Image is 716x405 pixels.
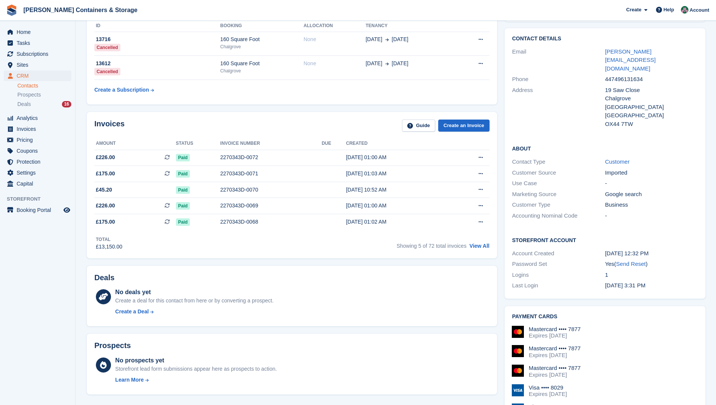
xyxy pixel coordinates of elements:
[303,60,366,67] div: None
[605,271,698,279] div: 1
[4,205,71,215] a: menu
[512,236,698,244] h2: Storefront Account
[4,49,71,59] a: menu
[96,218,115,226] span: £175.00
[94,68,120,75] div: Cancelled
[303,20,366,32] th: Allocation
[512,169,605,177] div: Customer Source
[176,138,220,150] th: Status
[94,35,220,43] div: 13716
[605,94,698,103] div: Chalgrove
[438,120,490,132] a: Create an Invoice
[605,212,698,220] div: -
[17,156,62,167] span: Protection
[94,138,176,150] th: Amount
[4,178,71,189] a: menu
[220,218,322,226] div: 2270343D-0068
[7,195,75,203] span: Storefront
[176,154,190,161] span: Paid
[94,341,131,350] h2: Prospects
[470,243,490,249] a: View All
[392,35,408,43] span: [DATE]
[402,120,435,132] a: Guide
[17,178,62,189] span: Capital
[605,201,698,209] div: Business
[605,179,698,188] div: -
[115,297,273,305] div: Create a deal for this contact from here or by converting a prospect.
[17,205,62,215] span: Booking Portal
[397,243,467,249] span: Showing 5 of 72 total invoices
[512,212,605,220] div: Accounting Nominal Code
[220,202,322,210] div: 2270343D-0069
[4,27,71,37] a: menu
[17,146,62,156] span: Coupons
[366,20,456,32] th: Tenancy
[115,356,277,365] div: No prospects yet
[605,75,698,84] div: 447496131634
[17,100,71,108] a: Deals 16
[17,82,71,89] a: Contacts
[6,5,17,16] img: stora-icon-8386f47178a22dfd0bd8f6a31ec36ba5ce8667c1dd55bd0f319d3a0aa187defe.svg
[17,49,62,59] span: Subscriptions
[4,60,71,70] a: menu
[20,4,140,16] a: [PERSON_NAME] Containers & Storage
[62,101,71,107] div: 16
[605,111,698,120] div: [GEOGRAPHIC_DATA]
[512,365,524,377] img: Mastercard Logo
[4,124,71,134] a: menu
[94,20,220,32] th: ID
[605,282,645,288] time: 2024-02-05 15:31:49 UTC
[614,261,647,267] span: ( )
[605,190,698,199] div: Google search
[664,6,674,14] span: Help
[17,167,62,178] span: Settings
[512,314,698,320] h2: Payment cards
[605,86,698,95] div: 19 Saw Close
[17,91,71,99] a: Prospects
[17,27,62,37] span: Home
[346,218,449,226] div: [DATE] 01:02 AM
[512,326,524,338] img: Mastercard Logo
[94,120,125,132] h2: Invoices
[322,138,346,150] th: Due
[529,326,581,333] div: Mastercard •••• 7877
[96,236,122,243] div: Total
[17,91,41,98] span: Prospects
[512,144,698,152] h2: About
[176,170,190,178] span: Paid
[17,113,62,123] span: Analytics
[94,273,114,282] h2: Deals
[512,36,698,42] h2: Contact Details
[96,243,122,251] div: £13,150.00
[392,60,408,67] span: [DATE]
[94,83,154,97] a: Create a Subscription
[681,6,688,14] img: Julia Marcham
[529,384,567,391] div: Visa •••• 8029
[346,170,449,178] div: [DATE] 01:03 AM
[96,170,115,178] span: £175.00
[616,261,645,267] a: Send Reset
[17,101,31,108] span: Deals
[115,376,277,384] a: Learn More
[4,167,71,178] a: menu
[62,206,71,215] a: Preview store
[220,170,322,178] div: 2270343D-0071
[366,60,382,67] span: [DATE]
[529,371,581,378] div: Expires [DATE]
[94,86,149,94] div: Create a Subscription
[96,153,115,161] span: £226.00
[346,202,449,210] div: [DATE] 01:00 AM
[220,153,322,161] div: 2270343D-0072
[512,201,605,209] div: Customer Type
[176,218,190,226] span: Paid
[94,60,220,67] div: 13612
[512,75,605,84] div: Phone
[529,365,581,371] div: Mastercard •••• 7877
[220,186,322,194] div: 2270343D-0070
[512,48,605,73] div: Email
[512,86,605,129] div: Address
[366,35,382,43] span: [DATE]
[220,35,304,43] div: 160 Square Foot
[529,391,567,397] div: Expires [DATE]
[17,38,62,48] span: Tasks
